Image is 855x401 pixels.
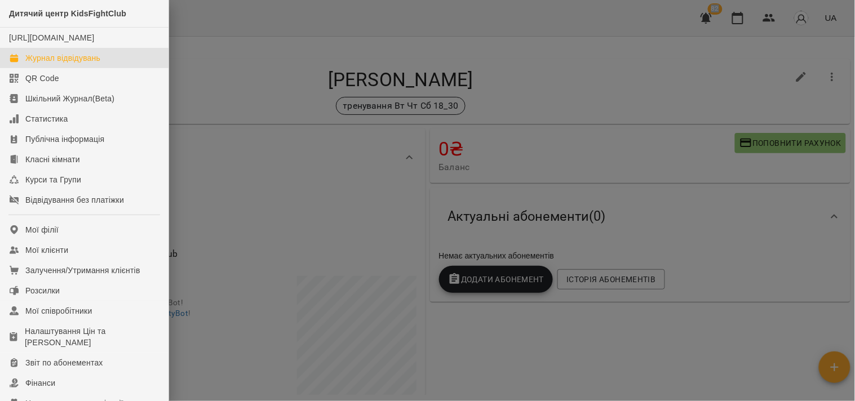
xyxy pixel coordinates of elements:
div: Відвідування без платіжки [25,194,124,206]
div: Статистика [25,113,68,124]
div: Залучення/Утримання клієнтів [25,265,140,276]
div: Розсилки [25,285,60,296]
div: Мої клієнти [25,244,68,256]
div: Мої співробітники [25,305,92,317]
span: Дитячий центр KidsFightClub [9,9,126,18]
a: [URL][DOMAIN_NAME] [9,33,94,42]
div: Курси та Групи [25,174,81,185]
div: Мої філії [25,224,59,235]
div: Журнал відвідувань [25,52,100,64]
div: QR Code [25,73,59,84]
div: Звіт по абонементах [25,357,103,368]
div: Класні кімнати [25,154,80,165]
div: Налаштування Цін та [PERSON_NAME] [25,326,160,348]
div: Фінанси [25,377,55,389]
div: Публічна інформація [25,133,104,145]
div: Шкільний Журнал(Beta) [25,93,114,104]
